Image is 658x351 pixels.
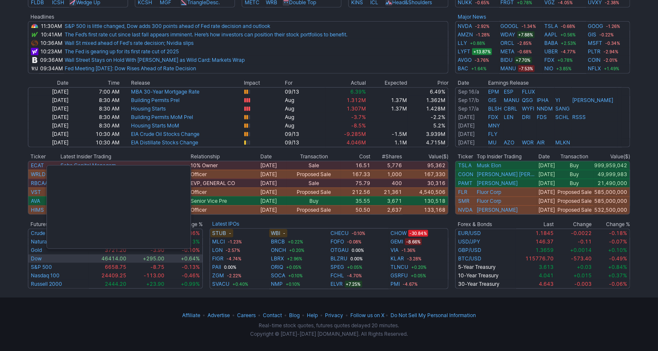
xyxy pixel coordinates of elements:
[598,31,615,38] span: -0.22%
[390,229,407,238] a: CHOW
[212,221,239,227] b: Latest IPOs
[489,105,502,112] a: BLSH
[260,152,287,161] th: Date
[131,105,166,112] a: Housing Starts
[458,238,480,245] a: USD/JPY
[31,264,52,270] a: S&P 500
[260,188,287,196] td: [DATE]
[212,263,221,271] a: PAII
[458,97,479,103] a: Sep 17/b
[31,272,60,279] a: Nasdaq 100
[390,312,476,318] a: Do Not Sell My Personal Information
[331,229,349,238] a: CHECU
[556,170,593,179] td: Buy
[555,65,573,72] span: +3.85%
[555,139,570,146] a: MLKN
[518,65,535,72] span: -7.53%
[477,207,518,213] a: [PERSON_NAME]
[31,238,59,245] a: Natural Gas
[371,152,403,161] th: #Shares
[537,170,556,179] td: [DATE]
[39,39,64,47] td: 10:36AM
[347,105,366,112] span: 1.307M
[131,79,243,87] th: Release
[504,139,515,146] a: AZO
[515,57,532,64] span: +7.70%
[28,130,69,138] td: [DATE]
[31,171,46,177] a: WRLD
[522,97,533,103] a: QSG
[69,122,120,130] td: 8:30 AM
[341,170,371,179] td: 167.33
[39,21,64,30] td: 11:30AM
[593,170,630,179] td: 49,999,983
[572,114,586,120] a: RSSS
[366,138,407,147] td: 1.1M
[455,87,488,96] td: After Market Close
[407,138,448,147] td: 4.715M
[284,130,325,138] td: 09/13
[544,22,558,30] a: TSLA
[501,22,519,30] a: GOOGL
[284,96,325,105] td: Aug
[212,271,224,280] a: ZGM
[366,105,407,113] td: 1.37M
[501,56,513,64] a: BIDU
[287,161,341,170] td: Sale
[556,152,593,161] th: Transaction
[31,180,48,186] a: RBCAA
[31,247,42,253] a: Gold
[477,180,518,187] a: [PERSON_NAME]
[489,88,500,95] a: EPM
[341,196,371,205] td: 35.55
[390,271,408,280] a: GSRFU
[212,246,223,254] a: LGN
[488,79,630,87] th: Earnings Release
[588,39,603,47] a: MSFT
[366,79,407,87] th: Expected
[458,180,472,186] a: PAMT
[28,152,60,161] th: Ticker
[489,122,500,129] a: MNY
[260,170,287,179] td: [DATE]
[182,312,200,318] a: Affiliate
[289,312,300,318] a: Blog
[390,254,404,263] a: KLAR
[537,105,553,112] a: NNDM
[559,31,577,38] span: +0.56%
[407,105,448,113] td: 1.428M
[190,170,260,179] td: Officer
[407,87,448,96] td: 6.49%
[31,255,42,262] a: Dow
[325,79,366,87] th: Actual
[69,130,120,138] td: 10:30 AM
[504,88,514,95] a: ESP
[477,189,501,196] a: Fluor Corp
[28,79,69,87] th: Date
[260,179,287,188] td: [DATE]
[474,23,491,30] span: -2.92%
[477,162,501,169] a: Musk Elon
[407,122,448,130] td: 5.2%
[65,23,270,29] a: S&P 500 is little changed, Dow adds 300 points ahead of Fed rate decision and outlook
[593,188,630,196] td: 585,000,000
[489,114,499,120] a: FDX
[604,40,622,47] span: -0.34%
[371,188,403,196] td: 21,361
[31,281,62,287] a: Russell 2000
[371,170,403,179] td: 1,000
[403,170,448,179] td: 167,330
[458,171,473,177] a: CGON
[489,131,498,137] a: FLY
[458,131,475,137] a: [DATE]
[588,64,601,73] a: NFLX
[477,198,501,205] a: Fluor Corp
[537,152,556,161] th: Date
[347,139,366,146] span: 4.046M
[212,238,225,246] a: MLCI
[390,312,476,318] a: Do Not Sell My Personal InformationDo Not Sell My Personal Information
[473,57,490,64] span: -3.76%
[260,161,287,170] td: [DATE]
[263,312,282,318] a: Contact
[458,105,479,112] a: Sep 17/a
